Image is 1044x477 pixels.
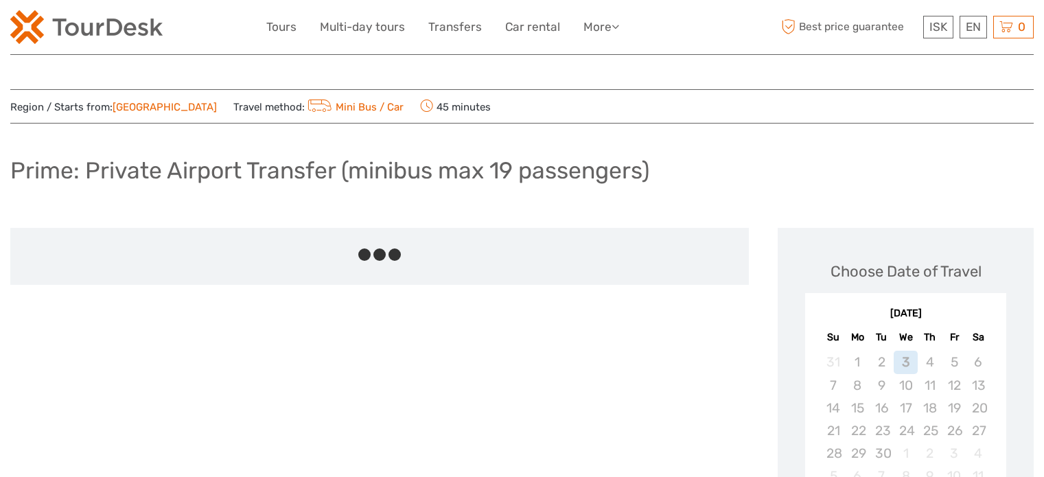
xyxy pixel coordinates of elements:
div: Not available Tuesday, September 16th, 2025 [870,397,894,419]
div: Not available Sunday, August 31st, 2025 [821,351,845,373]
div: Mo [846,328,870,347]
div: Not available Thursday, September 11th, 2025 [918,374,942,397]
span: Travel method: [233,97,404,116]
div: Not available Sunday, September 14th, 2025 [821,397,845,419]
div: Not available Saturday, September 6th, 2025 [966,351,990,373]
div: Not available Saturday, October 4th, 2025 [966,442,990,465]
div: Not available Wednesday, September 17th, 2025 [894,397,918,419]
div: Not available Saturday, September 13th, 2025 [966,374,990,397]
div: Choose Date of Travel [831,261,982,282]
div: Not available Friday, September 12th, 2025 [942,374,966,397]
div: [DATE] [805,307,1006,321]
span: 0 [1016,20,1028,34]
div: Not available Thursday, September 18th, 2025 [918,397,942,419]
div: Not available Wednesday, September 24th, 2025 [894,419,918,442]
div: Not available Wednesday, October 1st, 2025 [894,442,918,465]
span: 45 minutes [420,97,491,116]
div: Not available Wednesday, September 10th, 2025 [894,374,918,397]
div: Not available Friday, October 3rd, 2025 [942,442,966,465]
div: Not available Monday, September 22nd, 2025 [846,419,870,442]
div: Not available Wednesday, September 3rd, 2025 [894,351,918,373]
div: Not available Friday, September 26th, 2025 [942,419,966,442]
div: Not available Monday, September 8th, 2025 [846,374,870,397]
div: Not available Friday, September 19th, 2025 [942,397,966,419]
div: Th [918,328,942,347]
span: Region / Starts from: [10,100,217,115]
div: Not available Tuesday, September 30th, 2025 [870,442,894,465]
div: Not available Sunday, September 28th, 2025 [821,442,845,465]
div: We [894,328,918,347]
a: Tours [266,17,297,37]
span: ISK [929,20,947,34]
div: Su [821,328,845,347]
div: Not available Monday, September 29th, 2025 [846,442,870,465]
a: Multi-day tours [320,17,405,37]
div: Not available Sunday, September 21st, 2025 [821,419,845,442]
div: Fr [942,328,966,347]
div: Not available Saturday, September 27th, 2025 [966,419,990,442]
div: Not available Thursday, October 2nd, 2025 [918,442,942,465]
div: Not available Thursday, September 4th, 2025 [918,351,942,373]
div: Not available Monday, September 1st, 2025 [846,351,870,373]
div: Not available Tuesday, September 23rd, 2025 [870,419,894,442]
span: Best price guarantee [778,16,920,38]
div: EN [960,16,987,38]
div: Not available Tuesday, September 9th, 2025 [870,374,894,397]
div: Tu [870,328,894,347]
div: Not available Tuesday, September 2nd, 2025 [870,351,894,373]
a: Car rental [505,17,560,37]
div: Not available Thursday, September 25th, 2025 [918,419,942,442]
a: [GEOGRAPHIC_DATA] [113,101,217,113]
div: Sa [966,328,990,347]
a: Transfers [428,17,482,37]
h1: Prime: Private Airport Transfer (minibus max 19 passengers) [10,156,649,185]
div: Not available Monday, September 15th, 2025 [846,397,870,419]
div: Not available Sunday, September 7th, 2025 [821,374,845,397]
div: Not available Friday, September 5th, 2025 [942,351,966,373]
a: More [583,17,619,37]
img: 120-15d4194f-c635-41b9-a512-a3cb382bfb57_logo_small.png [10,10,163,44]
div: Not available Saturday, September 20th, 2025 [966,397,990,419]
a: Mini Bus / Car [305,101,404,113]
